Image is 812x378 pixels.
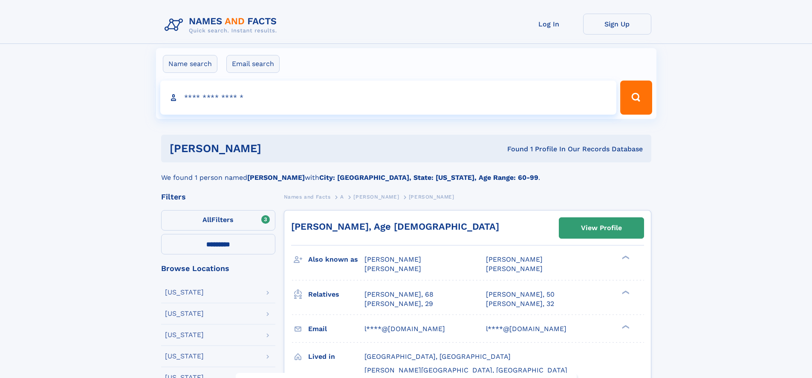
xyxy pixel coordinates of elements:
a: Sign Up [583,14,651,35]
h3: Lived in [308,349,364,364]
a: Names and Facts [284,191,331,202]
div: [US_STATE] [165,310,204,317]
label: Name search [163,55,217,73]
h1: [PERSON_NAME] [170,143,384,154]
span: A [340,194,344,200]
div: ❯ [620,324,630,329]
div: Filters [161,193,275,201]
span: [PERSON_NAME] [486,255,543,263]
div: Found 1 Profile In Our Records Database [384,144,643,154]
div: [US_STATE] [165,353,204,360]
h3: Email [308,322,364,336]
div: [US_STATE] [165,289,204,296]
a: [PERSON_NAME], Age [DEMOGRAPHIC_DATA] [291,221,499,232]
label: Filters [161,210,275,231]
div: ❯ [620,289,630,295]
span: [GEOGRAPHIC_DATA], [GEOGRAPHIC_DATA] [364,352,511,361]
a: A [340,191,344,202]
a: [PERSON_NAME] [353,191,399,202]
span: [PERSON_NAME] [353,194,399,200]
span: [PERSON_NAME] [486,265,543,273]
label: Email search [226,55,280,73]
div: Browse Locations [161,265,275,272]
div: ❯ [620,255,630,260]
h3: Also known as [308,252,364,267]
h3: Relatives [308,287,364,302]
button: Search Button [620,81,652,115]
div: [US_STATE] [165,332,204,338]
div: View Profile [581,218,622,238]
a: View Profile [559,218,644,238]
b: [PERSON_NAME] [247,173,305,182]
span: [PERSON_NAME] [364,255,421,263]
span: [PERSON_NAME] [364,265,421,273]
img: Logo Names and Facts [161,14,284,37]
span: [PERSON_NAME] [409,194,454,200]
a: [PERSON_NAME], 32 [486,299,554,309]
span: All [202,216,211,224]
a: [PERSON_NAME], 68 [364,290,433,299]
b: City: [GEOGRAPHIC_DATA], State: [US_STATE], Age Range: 60-99 [319,173,538,182]
a: [PERSON_NAME], 50 [486,290,555,299]
div: We found 1 person named with . [161,162,651,183]
a: [PERSON_NAME], 29 [364,299,433,309]
a: Log In [515,14,583,35]
span: [PERSON_NAME][GEOGRAPHIC_DATA], [GEOGRAPHIC_DATA] [364,366,567,374]
input: search input [160,81,617,115]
